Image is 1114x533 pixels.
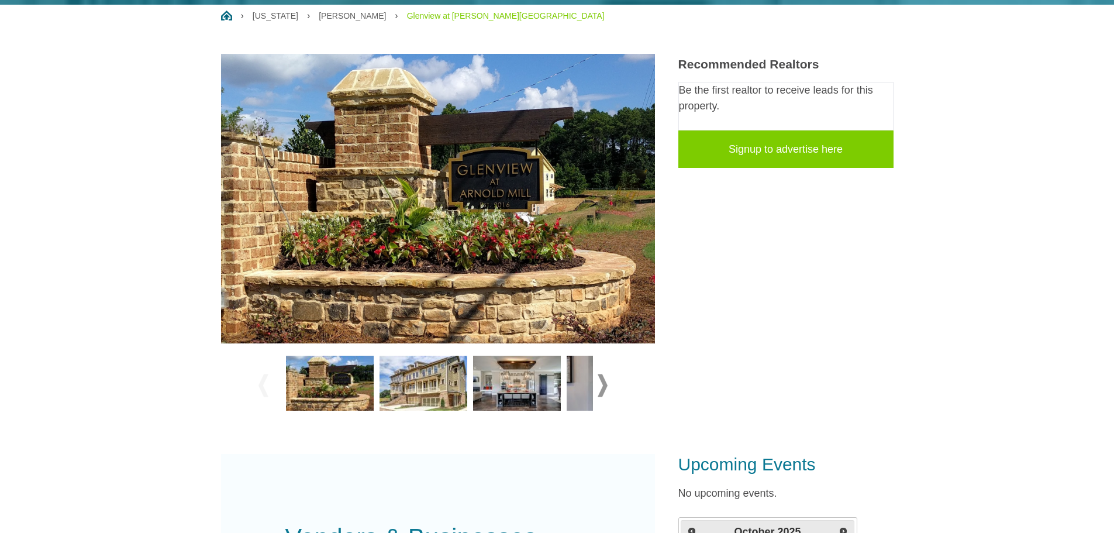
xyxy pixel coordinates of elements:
p: Be the first realtor to receive leads for this property. [679,82,893,114]
h3: Recommended Realtors [678,57,894,71]
h3: Upcoming Events [678,454,894,475]
p: No upcoming events. [678,486,894,501]
a: Glenview at [PERSON_NAME][GEOGRAPHIC_DATA] [407,11,605,20]
a: [PERSON_NAME] [319,11,386,20]
a: Signup to advertise here [678,130,894,168]
a: [US_STATE] [253,11,298,20]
